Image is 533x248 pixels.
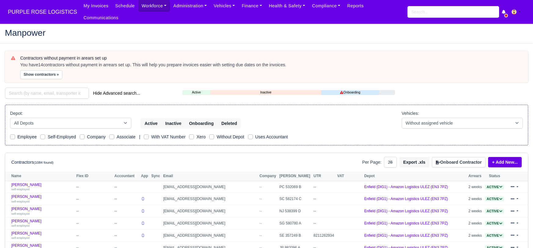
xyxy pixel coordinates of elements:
a: [PERSON_NAME] self-employed [11,207,73,216]
button: Onboarding [185,118,218,129]
button: Show contractors » [20,70,62,79]
td: PC 532069 B [278,181,312,193]
td: -- [75,217,113,229]
button: Onboard Contractor [432,157,486,167]
button: Export .xls [399,157,429,167]
td: [EMAIL_ADDRESS][DOMAIN_NAME] [162,217,258,229]
th: VAT [336,172,363,181]
td: -- [75,181,113,193]
td: 8211262934 [312,229,336,242]
strong: 14 [38,62,43,67]
td: -- [312,193,336,205]
td: 2 weeks [467,193,484,205]
a: Enfield (DIG1) - Amazon Logistics ULEZ (EN3 7PZ) [364,221,448,225]
div: You have contractors without payment in arrears set up. This will help you prepare invoices easie... [20,62,522,68]
a: Active [485,233,504,238]
button: Active [141,118,162,129]
td: -- [75,193,113,205]
th: Status [484,172,506,181]
th: Email [162,172,258,181]
a: Enfield (DIG1) - Amazon Logistics ULEZ (EN3 7PZ) [364,209,448,213]
td: SG 580780 A [278,217,312,229]
a: [PERSON_NAME] self-employed [11,195,73,203]
div: Manpower [0,24,533,43]
a: + Add New... [488,157,522,167]
td: [EMAIL_ADDRESS][DOMAIN_NAME] [162,193,258,205]
input: Search... [407,6,499,18]
a: Onboarding [321,90,379,95]
small: self-employed [11,200,30,203]
small: self-employed [11,236,30,239]
a: Active [485,209,504,213]
th: Arrears [467,172,484,181]
label: Company [87,133,106,140]
td: -- [113,193,140,205]
small: self-employed [11,224,30,227]
td: -- [113,229,140,242]
span: -- [259,185,262,189]
button: Hide Advanced search... [89,88,144,98]
td: -- [312,217,336,229]
td: -- [312,181,336,193]
a: Active [485,221,504,225]
a: [PERSON_NAME] self-employed [11,219,73,228]
td: -- [113,181,140,193]
small: self-employed [11,188,30,191]
th: Accountant [113,172,140,181]
small: self-employed [11,212,30,215]
span: | [139,134,140,139]
span: -- [259,233,262,238]
a: Active [182,90,210,95]
td: [EMAIL_ADDRESS][DOMAIN_NAME] [162,181,258,193]
label: Per Page: [362,159,381,166]
a: [PERSON_NAME] self-employed [11,183,73,191]
input: Search (by name, email, transporter id) ... [5,88,89,99]
td: SE 357249 B [278,229,312,242]
td: SC 582174 C [278,193,312,205]
button: Deleted [217,118,241,129]
td: -- [75,229,113,242]
h6: Contractors without payment in arears set up [20,56,522,61]
label: Vehicles: [402,110,419,117]
th: Company [258,172,278,181]
span: -- [259,221,262,225]
td: -- [113,217,140,229]
th: [PERSON_NAME] [278,172,312,181]
label: With VAT Number [151,133,185,140]
td: 2 weeks [467,181,484,193]
td: [EMAIL_ADDRESS][DOMAIN_NAME] [162,229,258,242]
h2: Manpower [5,28,528,37]
label: Self-Employed [48,133,76,140]
div: + Add New... [486,157,522,167]
small: (1084 found) [34,161,54,164]
th: App [140,172,150,181]
a: Inactive [210,90,321,95]
span: -- [259,197,262,201]
a: Active [485,185,504,189]
td: 2 weeks [467,205,484,217]
a: [PERSON_NAME] self-employed [11,231,73,240]
label: Without Depot [217,133,244,140]
a: Enfield (DIG1) - Amazon Logistics ULEZ (EN3 7PZ) [364,185,448,189]
label: Xero [196,133,206,140]
label: Associate [117,133,136,140]
a: PURPLE ROSE LOGISTICS [5,6,80,18]
th: Name [5,172,75,181]
a: Active [485,197,504,201]
a: Enfield (DIG1) - Amazon Logistics ULEZ (EN3 7PZ) [364,233,448,238]
h6: Contractors [11,160,53,165]
span: -- [259,209,262,213]
th: Depot [363,172,467,181]
th: UTR [312,172,336,181]
th: Flex ID [75,172,113,181]
a: Enfield (DIG1) - Amazon Logistics ULEZ (EN3 7PZ) [364,197,448,201]
td: -- [312,205,336,217]
label: Uses Accountant [255,133,288,140]
td: -- [75,205,113,217]
th: Sync [150,172,162,181]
